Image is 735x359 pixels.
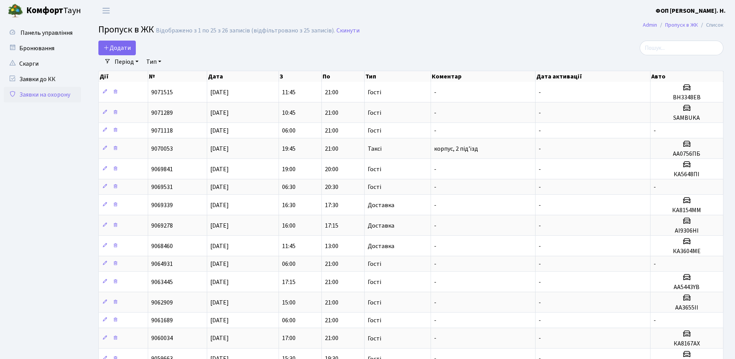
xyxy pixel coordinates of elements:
[325,109,338,117] span: 21:00
[282,316,296,325] span: 06:00
[654,316,656,325] span: -
[368,110,381,116] span: Гості
[325,201,338,209] span: 17:30
[651,71,723,82] th: Авто
[282,221,296,230] span: 16:00
[368,223,394,229] span: Доставка
[151,334,173,343] span: 9060034
[210,334,229,343] span: [DATE]
[151,242,173,250] span: 9068460
[282,260,296,268] span: 06:00
[325,278,338,286] span: 21:00
[434,109,436,117] span: -
[325,242,338,250] span: 13:00
[210,298,229,307] span: [DATE]
[322,71,365,82] th: По
[210,126,229,135] span: [DATE]
[156,27,335,34] div: Відображено з 1 по 25 з 26 записів (відфільтровано з 25 записів).
[434,316,436,325] span: -
[4,71,81,87] a: Заявки до КК
[210,278,229,286] span: [DATE]
[210,242,229,250] span: [DATE]
[539,126,541,135] span: -
[368,184,381,190] span: Гості
[282,298,296,307] span: 15:00
[434,145,478,153] span: корпус, 2 під'їзд
[368,128,381,134] span: Гості
[325,260,338,268] span: 21:00
[325,165,338,174] span: 20:00
[631,17,735,33] nav: breadcrumb
[431,71,536,82] th: Коментар
[210,183,229,191] span: [DATE]
[368,279,381,285] span: Гості
[368,146,382,152] span: Таксі
[654,227,720,235] h5: АІ9306НІ
[4,56,81,71] a: Скарги
[282,126,296,135] span: 06:00
[368,89,381,95] span: Гості
[282,278,296,286] span: 17:15
[654,126,656,135] span: -
[539,278,541,286] span: -
[282,242,296,250] span: 11:45
[26,4,63,17] b: Комфорт
[536,71,650,82] th: Дата активації
[151,298,173,307] span: 9062909
[151,221,173,230] span: 9069278
[656,6,726,15] a: ФОП [PERSON_NAME]. Н.
[539,221,541,230] span: -
[112,55,142,68] a: Період
[434,126,436,135] span: -
[365,71,431,82] th: Тип
[325,334,338,343] span: 21:00
[654,248,720,255] h5: КА3604МЕ
[434,334,436,343] span: -
[539,201,541,209] span: -
[4,25,81,41] a: Панель управління
[325,221,338,230] span: 17:15
[368,243,394,249] span: Доставка
[434,242,436,250] span: -
[99,71,148,82] th: Дії
[151,165,173,174] span: 9069841
[434,221,436,230] span: -
[210,260,229,268] span: [DATE]
[8,3,23,19] img: logo.png
[654,340,720,347] h5: КА8167АХ
[26,4,81,17] span: Таун
[151,145,173,153] span: 9070053
[434,260,436,268] span: -
[368,202,394,208] span: Доставка
[325,316,338,325] span: 21:00
[151,316,173,325] span: 9061689
[4,41,81,56] a: Бронювання
[434,88,436,97] span: -
[151,88,173,97] span: 9071515
[151,183,173,191] span: 9069531
[151,201,173,209] span: 9069339
[654,114,720,122] h5: SAMBUKA
[656,7,726,15] b: ФОП [PERSON_NAME]. Н.
[148,71,207,82] th: №
[325,298,338,307] span: 21:00
[434,298,436,307] span: -
[151,109,173,117] span: 9071289
[20,29,73,37] span: Панель управління
[282,183,296,191] span: 06:30
[98,41,136,55] a: Додати
[368,166,381,172] span: Гості
[282,109,296,117] span: 10:45
[151,260,173,268] span: 9064931
[151,278,173,286] span: 9063445
[207,71,279,82] th: Дата
[539,242,541,250] span: -
[654,183,656,191] span: -
[282,334,296,343] span: 17:00
[98,23,154,36] span: Пропуск в ЖК
[665,21,698,29] a: Пропуск в ЖК
[96,4,116,17] button: Переключити навігацію
[210,165,229,174] span: [DATE]
[151,126,173,135] span: 9071118
[210,109,229,117] span: [DATE]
